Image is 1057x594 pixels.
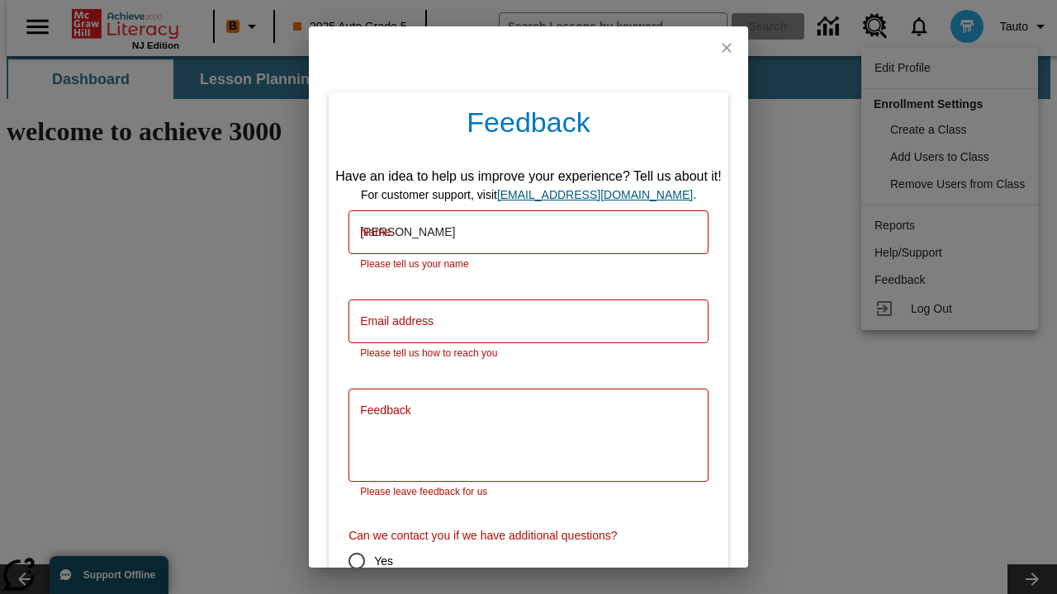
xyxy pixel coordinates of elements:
[335,167,722,186] div: Have an idea to help us improve your experience? Tell us about it!
[335,186,722,204] div: For customer support, visit .
[374,553,393,570] span: Yes
[360,257,697,273] p: Please tell us your name
[329,92,728,160] h4: Feedback
[705,26,748,69] button: close
[360,346,697,362] p: Please tell us how to reach you
[497,188,693,201] a: support, will open in new browser tab
[360,484,697,501] p: Please leave feedback for us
